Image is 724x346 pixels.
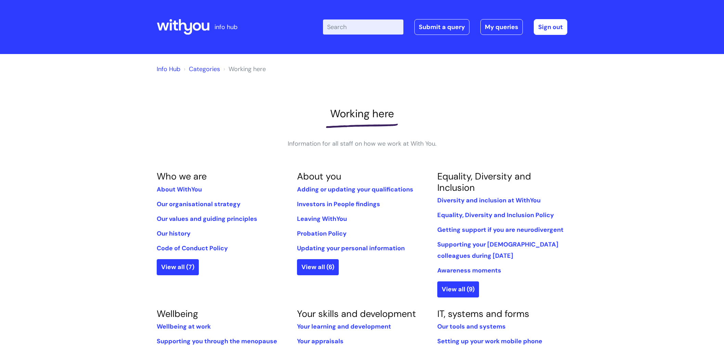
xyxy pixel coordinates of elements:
[157,65,180,73] a: Info Hub
[157,337,277,345] a: Supporting you through the menopause
[297,185,413,194] a: Adding or updating your qualifications
[297,337,344,345] a: Your appraisals
[259,138,465,149] p: Information for all staff on how we work at With You.
[215,22,237,32] p: info hub
[297,259,339,275] a: View all (6)
[157,308,198,320] a: Wellbeing
[437,211,554,219] a: Equality, Diversity and Inclusion Policy
[222,64,266,75] li: Working here
[157,259,199,275] a: View all (7)
[157,244,228,252] a: Code of Conduct Policy
[437,170,531,193] a: Equality, Diversity and Inclusion
[157,185,202,194] a: About WithYou
[157,200,241,208] a: Our organisational strategy
[437,322,506,331] a: Our tools and systems
[157,322,211,331] a: Wellbeing at work
[297,170,341,182] a: About you
[157,215,257,223] a: Our values and guiding principles
[297,229,347,238] a: Probation Policy
[437,196,541,204] a: Diversity and inclusion at WithYou
[534,19,567,35] a: Sign out
[480,19,523,35] a: My queries
[437,240,558,259] a: Supporting your [DEMOGRAPHIC_DATA] colleagues during [DATE]
[297,308,416,320] a: Your skills and development
[437,266,501,275] a: Awareness moments
[157,107,567,120] h1: Working here
[323,19,403,35] input: Search
[437,281,479,297] a: View all (9)
[437,226,564,234] a: Getting support if you are neurodivergent
[297,244,405,252] a: Updating your personal information
[414,19,469,35] a: Submit a query
[182,64,220,75] li: Solution home
[297,322,391,331] a: Your learning and development
[297,200,380,208] a: Investors in People findings
[157,170,207,182] a: Who we are
[437,337,542,345] a: Setting up your work mobile phone
[297,215,347,223] a: Leaving WithYou
[157,229,191,238] a: Our history
[437,308,529,320] a: IT, systems and forms
[323,19,567,35] div: | -
[189,65,220,73] a: Categories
